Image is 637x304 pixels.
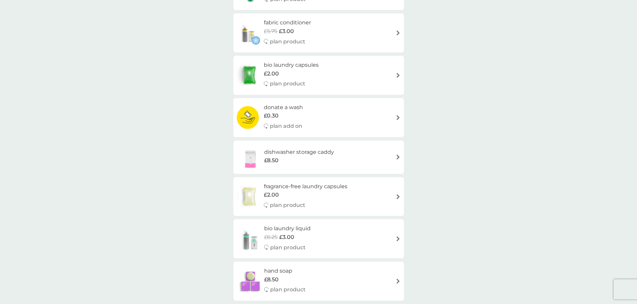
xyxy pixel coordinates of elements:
[264,18,311,27] h6: fabric conditioner
[270,285,306,294] p: plan product
[264,191,279,199] span: £2.00
[237,106,259,129] img: donate a wash
[396,236,401,241] img: arrow right
[264,61,319,69] h6: bio laundry capsules
[270,243,306,252] p: plan product
[264,69,279,78] span: £2.00
[237,21,260,45] img: fabric conditioner
[264,27,277,36] span: £5.75
[237,270,264,293] img: hand soap
[279,233,294,242] span: £3.00
[270,122,302,130] p: plan add on
[237,227,264,251] img: bio laundry liquid
[396,73,401,78] img: arrow right
[270,79,305,88] p: plan product
[264,148,334,157] h6: dishwasher storage caddy
[270,201,305,210] p: plan product
[264,103,303,112] h6: donate a wash
[264,156,279,165] span: £8.50
[279,27,294,36] span: £3.00
[264,224,311,233] h6: bio laundry liquid
[264,275,279,284] span: £8.50
[396,155,401,160] img: arrow right
[237,63,262,87] img: bio laundry capsules
[396,30,401,35] img: arrow right
[270,37,305,46] p: plan product
[264,182,347,191] h6: fragrance-free laundry capsules
[264,267,306,275] h6: hand soap
[237,145,264,169] img: dishwasher storage caddy
[396,194,401,199] img: arrow right
[237,185,262,208] img: fragrance-free laundry capsules
[264,111,279,120] span: £0.30
[264,233,278,242] span: £6.25
[396,115,401,120] img: arrow right
[396,279,401,284] img: arrow right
